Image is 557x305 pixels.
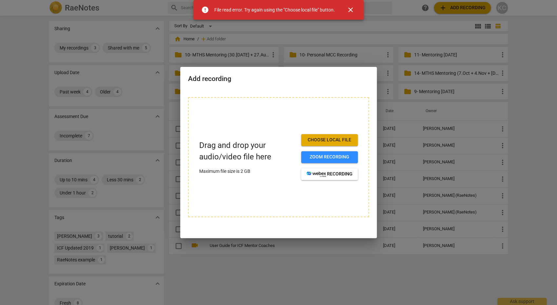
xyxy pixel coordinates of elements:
[301,134,358,146] button: Choose local file
[306,137,353,143] span: Choose local file
[347,6,355,14] span: close
[301,151,358,163] button: Zoom recording
[188,75,369,83] h2: Add recording
[201,6,209,14] span: error
[199,140,296,163] p: Drag and drop your audio/video file here
[306,154,353,160] span: Zoom recording
[199,168,296,175] p: Maximum file size is 2 GB
[343,2,358,18] button: Close
[306,171,353,177] span: recording
[214,7,335,13] div: File read error. Try again using the "Choose local file" button.
[301,168,358,180] button: recording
